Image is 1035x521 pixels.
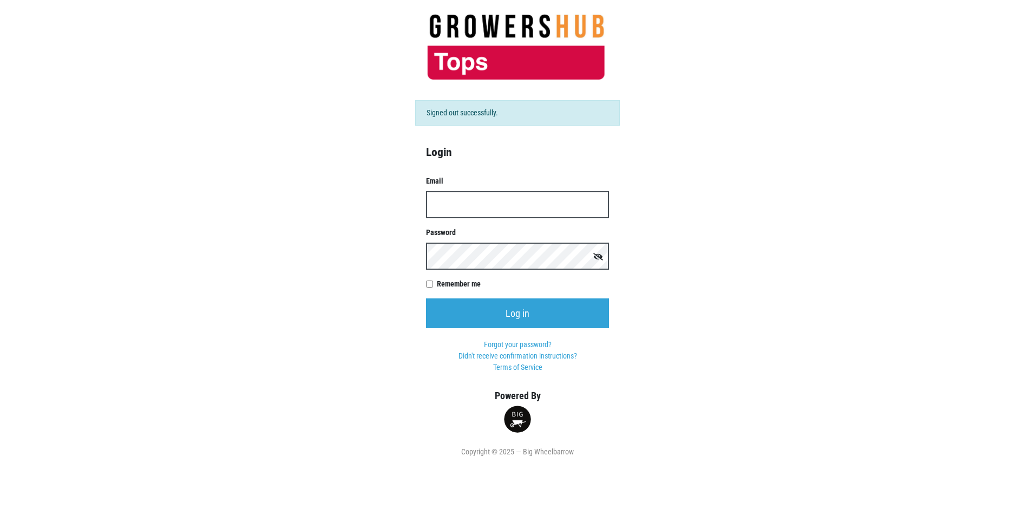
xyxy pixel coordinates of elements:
label: Password [426,227,609,238]
a: Forgot your password? [484,340,552,349]
div: Copyright © 2025 — Big Wheelbarrow [409,446,626,458]
h5: Powered By [409,390,626,402]
img: 279edf242af8f9d49a69d9d2afa010fb.png [409,14,626,81]
label: Remember me [437,278,609,290]
a: Didn't receive confirmation instructions? [458,351,577,360]
img: small-round-logo-d6fdfe68ae19b7bfced82731a0234da4.png [504,406,531,433]
h4: Login [426,145,609,159]
input: Log in [426,298,609,328]
a: Terms of Service [493,363,542,372]
div: Signed out successfully. [415,100,620,126]
label: Email [426,175,609,187]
